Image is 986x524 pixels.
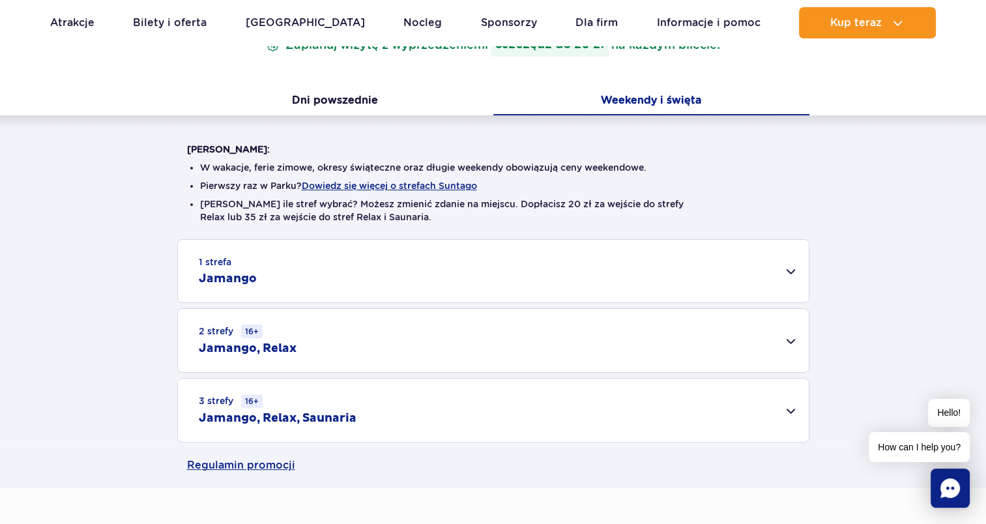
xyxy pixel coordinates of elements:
[199,271,257,287] h2: Jamango
[799,7,936,38] button: Kup teraz
[187,144,270,154] strong: [PERSON_NAME]:
[199,411,356,426] h2: Jamango, Relax, Saunaria
[241,325,263,338] small: 16+
[657,7,761,38] a: Informacje i pomoc
[931,469,970,508] div: Chat
[199,394,263,408] small: 3 strefy
[133,7,207,38] a: Bilety i oferta
[830,17,882,29] span: Kup teraz
[177,88,493,115] button: Dni powszednie
[50,7,94,38] a: Atrakcje
[246,7,365,38] a: [GEOGRAPHIC_DATA]
[302,181,477,191] button: Dowiedz się więcej o strefach Suntago
[928,399,970,427] span: Hello!
[575,7,618,38] a: Dla firm
[869,432,970,462] span: How can I help you?
[187,443,800,488] a: Regulamin promocji
[199,341,297,357] h2: Jamango, Relax
[403,7,442,38] a: Nocleg
[199,255,231,269] small: 1 strefa
[200,179,787,192] li: Pierwszy raz w Parku?
[241,394,263,408] small: 16+
[200,197,787,224] li: [PERSON_NAME] ile stref wybrać? Możesz zmienić zdanie na miejscu. Dopłacisz 20 zł za wejście do s...
[481,7,537,38] a: Sponsorzy
[199,325,263,338] small: 2 strefy
[200,161,787,174] li: W wakacje, ferie zimowe, okresy świąteczne oraz długie weekendy obowiązują ceny weekendowe.
[493,88,809,115] button: Weekendy i święta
